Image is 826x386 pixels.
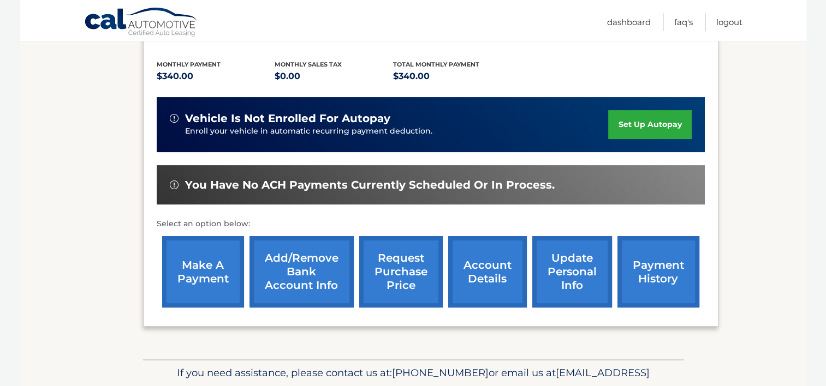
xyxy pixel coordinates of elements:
a: Add/Remove bank account info [249,236,354,307]
a: Cal Automotive [84,7,199,39]
p: Enroll your vehicle in automatic recurring payment deduction. [185,125,609,137]
p: $340.00 [393,69,512,84]
span: Monthly Payment [157,61,221,68]
p: Select an option below: [157,218,705,231]
a: FAQ's [674,13,693,31]
a: Logout [716,13,742,31]
a: set up autopay [608,110,691,139]
img: alert-white.svg [170,180,179,189]
p: $340.00 [157,69,275,84]
a: payment history [617,236,699,307]
a: Dashboard [607,13,651,31]
span: You have no ACH payments currently scheduled or in process. [185,178,555,192]
span: Monthly sales Tax [275,61,342,68]
a: make a payment [162,236,244,307]
p: $0.00 [275,69,393,84]
a: update personal info [532,236,612,307]
span: Total Monthly Payment [393,61,479,68]
img: alert-white.svg [170,114,179,123]
span: [PHONE_NUMBER] [392,366,489,379]
span: vehicle is not enrolled for autopay [185,112,390,125]
a: request purchase price [359,236,443,307]
a: account details [448,236,527,307]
